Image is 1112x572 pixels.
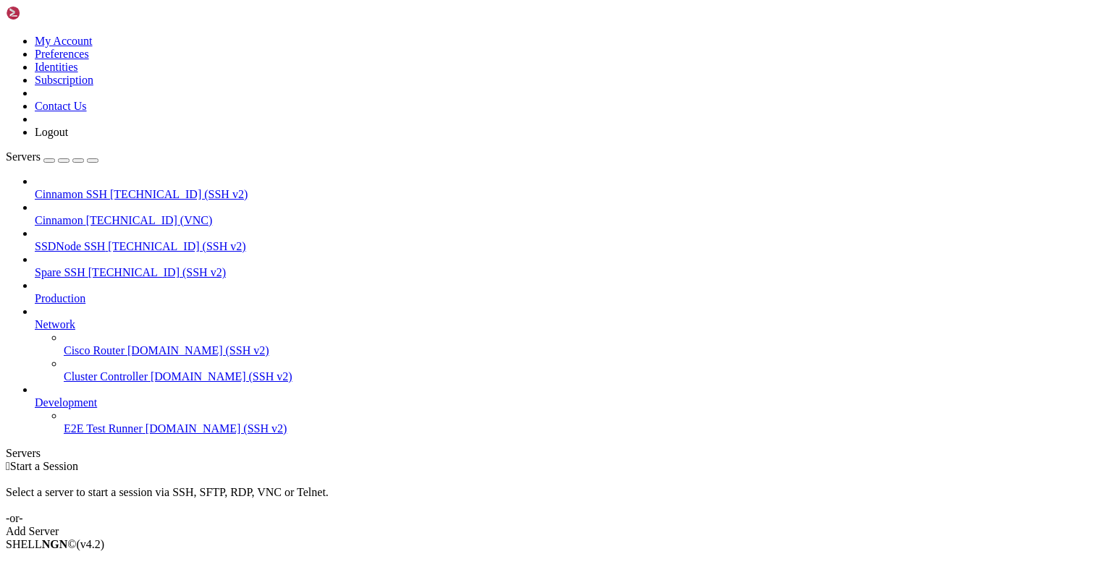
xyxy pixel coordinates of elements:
div: Add Server [6,525,1106,538]
img: Shellngn [6,6,89,20]
span: Servers [6,150,41,163]
span: Production [35,292,85,304]
a: Identities [35,61,78,73]
li: Cluster Controller [DOMAIN_NAME] (SSH v2) [64,357,1106,383]
li: E2E Test Runner [DOMAIN_NAME] (SSH v2) [64,409,1106,435]
span: Cisco Router [64,344,125,357]
a: Subscription [35,74,93,86]
a: My Account [35,35,93,47]
span: E2E Test Runner [64,422,143,435]
a: Cisco Router [DOMAIN_NAME] (SSH v2) [64,344,1106,357]
a: Contact Us [35,100,87,112]
a: Development [35,396,1106,409]
span: Cinnamon [35,214,83,226]
span: [TECHNICAL_ID] (SSH v2) [88,266,226,278]
a: Preferences [35,48,89,60]
span:  [6,460,10,472]
span: Cluster Controller [64,370,148,383]
div: Select a server to start a session via SSH, SFTP, RDP, VNC or Telnet. -or- [6,473,1106,525]
span: [TECHNICAL_ID] (SSH v2) [108,240,245,252]
a: SSDNode SSH [TECHNICAL_ID] (SSH v2) [35,240,1106,253]
span: Development [35,396,97,409]
span: Network [35,318,75,330]
a: E2E Test Runner [DOMAIN_NAME] (SSH v2) [64,422,1106,435]
a: Cluster Controller [DOMAIN_NAME] (SSH v2) [64,370,1106,383]
a: Logout [35,126,68,138]
span: SSDNode SSH [35,240,105,252]
li: Spare SSH [TECHNICAL_ID] (SSH v2) [35,253,1106,279]
span: [TECHNICAL_ID] (VNC) [86,214,213,226]
li: Cinnamon [TECHNICAL_ID] (VNC) [35,201,1106,227]
a: Production [35,292,1106,305]
span: Start a Session [10,460,78,472]
a: Spare SSH [TECHNICAL_ID] (SSH v2) [35,266,1106,279]
span: [DOMAIN_NAME] (SSH v2) [127,344,269,357]
span: Cinnamon SSH [35,188,107,200]
li: SSDNode SSH [TECHNICAL_ID] (SSH v2) [35,227,1106,253]
li: Cinnamon SSH [TECHNICAL_ID] (SSH v2) [35,175,1106,201]
div: Servers [6,447,1106,460]
li: Production [35,279,1106,305]
span: 4.2.0 [77,538,105,550]
span: Spare SSH [35,266,85,278]
a: Network [35,318,1106,331]
a: Cinnamon [TECHNICAL_ID] (VNC) [35,214,1106,227]
li: Development [35,383,1106,435]
li: Network [35,305,1106,383]
span: [DOMAIN_NAME] (SSH v2) [146,422,287,435]
a: Servers [6,150,98,163]
b: NGN [42,538,68,550]
li: Cisco Router [DOMAIN_NAME] (SSH v2) [64,331,1106,357]
span: [TECHNICAL_ID] (SSH v2) [110,188,248,200]
a: Cinnamon SSH [TECHNICAL_ID] (SSH v2) [35,188,1106,201]
span: SHELL © [6,538,104,550]
span: [DOMAIN_NAME] (SSH v2) [151,370,292,383]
